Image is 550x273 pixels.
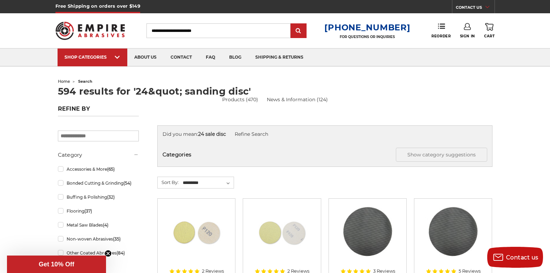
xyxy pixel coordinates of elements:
img: 3 inch gold hook and loop sanding discs [254,204,310,259]
a: blog [222,49,248,66]
a: 17" Floor Sanding Mesh Screen [419,204,487,271]
span: (32) [107,194,115,200]
span: (84) [116,250,125,256]
h1: 594 results for '24&quot; sanding disc' [58,87,492,96]
a: 2 inch hook loop sanding discs gold [163,204,230,271]
span: Reorder [431,34,451,38]
img: 16" Floor Sanding Mesh Screen [340,204,395,259]
a: faq [199,49,222,66]
a: News & Information (124) [267,96,328,103]
a: Buffing & Polishing [58,191,139,203]
a: Reorder [431,23,451,38]
a: Metal Saw Blades [58,219,139,231]
img: Empire Abrasives [55,17,125,44]
a: 16" Floor Sanding Mesh Screen [334,204,401,271]
a: Flooring [58,205,139,217]
a: Accessories & More [58,163,139,175]
h5: Refine by [58,105,139,116]
a: Refine Search [235,131,268,137]
button: Close teaser [105,250,112,257]
img: 17" Floor Sanding Mesh Screen [425,204,481,259]
button: Contact us [487,247,543,268]
span: Get 10% Off [39,261,74,268]
div: Did you mean: [163,131,487,138]
h5: Categories [163,148,487,162]
div: SHOP CATEGORIES [65,54,120,60]
span: Contact us [506,254,538,261]
span: search [78,79,92,84]
a: 3 inch gold hook and loop sanding discs [248,204,316,271]
span: (54) [123,180,131,186]
a: shipping & returns [248,49,310,66]
span: Cart [484,34,495,38]
input: Submit [292,24,306,38]
span: (4) [103,222,108,228]
img: 2 inch hook loop sanding discs gold [168,204,224,259]
div: Get 10% OffClose teaser [7,256,106,273]
a: Bonded Cutting & Grinding [58,177,139,189]
p: FOR QUESTIONS OR INQUIRIES [324,35,410,39]
a: home [58,79,70,84]
a: Cart [484,23,495,38]
label: Sort By: [158,177,179,187]
a: Non-woven Abrasives [58,233,139,245]
span: (37) [84,208,92,214]
a: CONTACT US [456,3,495,13]
a: [PHONE_NUMBER] [324,22,410,32]
strong: 24 sale disc [198,131,226,137]
span: Sign In [460,34,475,38]
select: Sort By: [182,178,234,188]
a: Products (470) [222,96,258,103]
a: contact [164,49,199,66]
button: Show category suggestions [396,148,487,162]
a: Other Coated Abrasives [58,247,139,259]
a: about us [127,49,164,66]
h5: Category [58,151,139,159]
span: (65) [107,167,115,172]
span: (35) [113,236,121,242]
